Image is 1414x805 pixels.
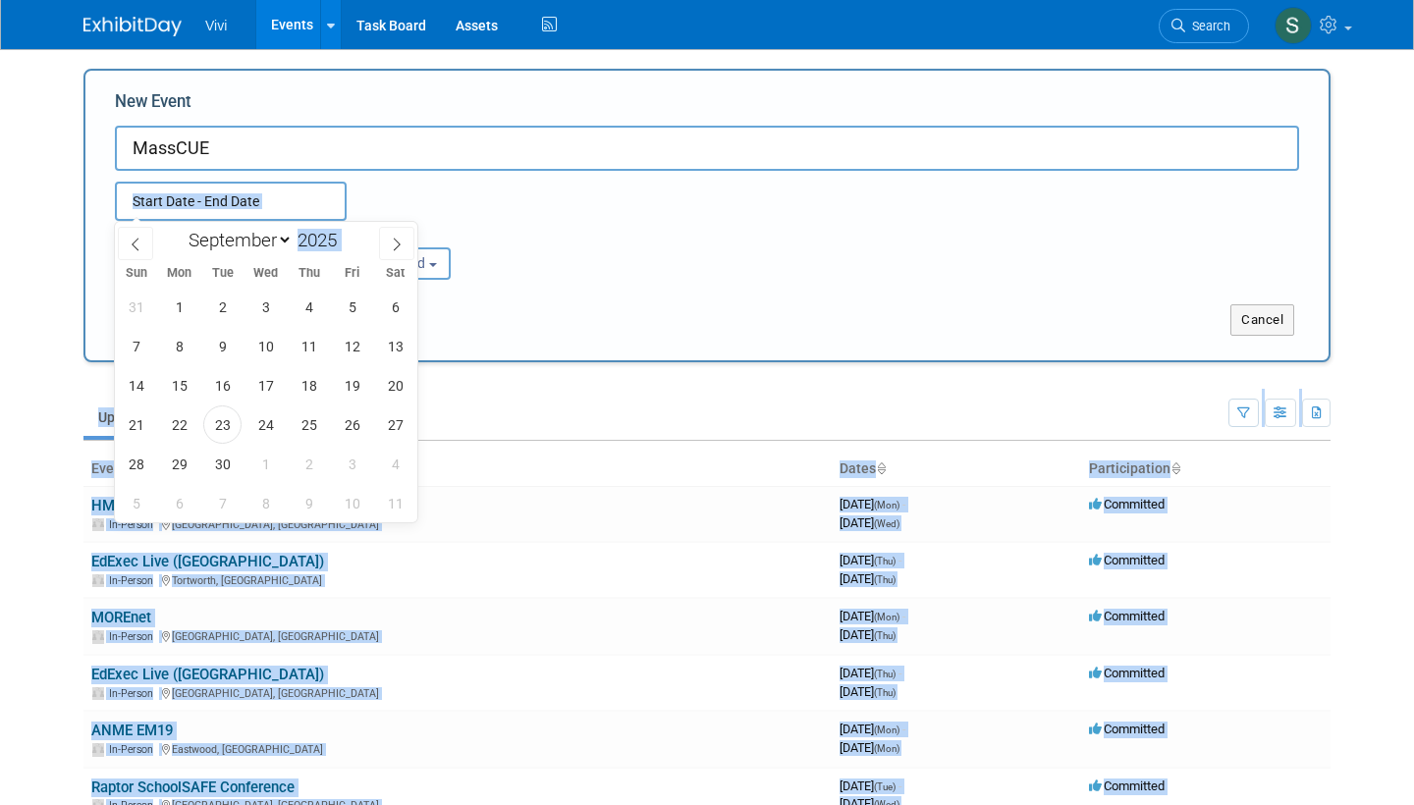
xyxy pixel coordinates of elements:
span: Tue [201,267,245,280]
span: [DATE] [840,515,899,530]
span: Committed [1089,609,1165,623]
a: Sort by Participation Type [1170,460,1180,476]
span: - [902,497,905,511]
a: Raptor SchoolSAFE Conference [91,778,295,796]
span: [DATE] [840,609,905,623]
a: Search [1159,9,1249,43]
span: August 31, 2025 [117,288,155,326]
span: October 11, 2025 [376,484,414,522]
span: October 3, 2025 [333,445,371,483]
span: (Thu) [874,574,896,585]
span: September 15, 2025 [160,366,198,404]
a: Upcoming18 [83,399,198,436]
span: [DATE] [840,684,896,699]
span: September 13, 2025 [376,327,414,365]
span: (Thu) [874,669,896,679]
input: Name of Trade Show / Conference [115,126,1299,171]
select: Month [180,228,293,252]
span: September 4, 2025 [290,288,328,326]
span: September 21, 2025 [117,405,155,444]
img: ExhibitDay [83,17,182,36]
span: October 4, 2025 [376,445,414,483]
span: [DATE] [840,722,905,736]
span: (Mon) [874,724,899,735]
span: September 1, 2025 [160,288,198,326]
button: Cancel [1230,304,1294,336]
span: September 18, 2025 [290,366,328,404]
span: September 6, 2025 [376,288,414,326]
img: In-Person Event [92,743,104,753]
div: [GEOGRAPHIC_DATA], [GEOGRAPHIC_DATA] [91,515,824,531]
div: Tortworth, [GEOGRAPHIC_DATA] [91,571,824,587]
span: In-Person [109,630,159,643]
label: New Event [115,90,191,121]
span: September 22, 2025 [160,405,198,444]
img: In-Person Event [92,687,104,697]
span: September 7, 2025 [117,327,155,365]
span: [DATE] [840,497,905,511]
th: Event [83,453,832,486]
span: September 26, 2025 [333,405,371,444]
span: October 2, 2025 [290,445,328,483]
span: (Mon) [874,500,899,510]
span: September 30, 2025 [203,445,242,483]
span: September 20, 2025 [376,366,414,404]
a: EdExec Live ([GEOGRAPHIC_DATA]) [91,666,324,683]
div: Participation: [317,221,490,246]
span: October 6, 2025 [160,484,198,522]
span: Sat [374,267,417,280]
a: EdExec Live ([GEOGRAPHIC_DATA]) [91,553,324,570]
span: [DATE] [840,740,899,755]
a: MOREnet [91,609,151,626]
span: Vivi [205,18,227,33]
span: October 9, 2025 [290,484,328,522]
span: September 2, 2025 [203,288,242,326]
img: Sara Membreno [1275,7,1312,44]
span: Committed [1089,553,1165,567]
a: HMC Conference [91,497,203,514]
span: [DATE] [840,571,896,586]
span: In-Person [109,743,159,756]
span: Committed [1089,666,1165,680]
span: - [898,666,901,680]
span: September 8, 2025 [160,327,198,365]
span: September 5, 2025 [333,288,371,326]
div: [GEOGRAPHIC_DATA], [GEOGRAPHIC_DATA] [91,627,824,643]
span: [DATE] [840,553,901,567]
div: Eastwood, [GEOGRAPHIC_DATA] [91,740,824,756]
span: (Mon) [874,743,899,754]
img: In-Person Event [92,574,104,584]
a: Sort by Start Date [876,460,886,476]
span: Fri [331,267,374,280]
th: Participation [1081,453,1331,486]
span: - [898,778,901,793]
span: [DATE] [840,627,896,642]
span: (Tue) [874,781,896,792]
a: ANME EM19 [91,722,173,739]
span: September 10, 2025 [246,327,285,365]
span: September 25, 2025 [290,405,328,444]
span: (Wed) [874,518,899,529]
span: [DATE] [840,778,901,793]
span: September 17, 2025 [246,366,285,404]
input: Start Date - End Date [115,182,347,221]
span: (Mon) [874,612,899,622]
span: - [898,553,901,567]
span: - [902,722,905,736]
span: September 19, 2025 [333,366,371,404]
div: [GEOGRAPHIC_DATA], [GEOGRAPHIC_DATA] [91,684,824,700]
span: September 12, 2025 [333,327,371,365]
span: Committed [1089,722,1165,736]
span: September 3, 2025 [246,288,285,326]
span: (Thu) [874,556,896,566]
span: In-Person [109,574,159,587]
span: - [902,609,905,623]
span: Committed [1089,497,1165,511]
span: Wed [245,267,288,280]
span: Thu [288,267,331,280]
span: September 28, 2025 [117,445,155,483]
span: Mon [158,267,201,280]
span: September 29, 2025 [160,445,198,483]
span: (Thu) [874,630,896,641]
span: Search [1185,19,1230,33]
